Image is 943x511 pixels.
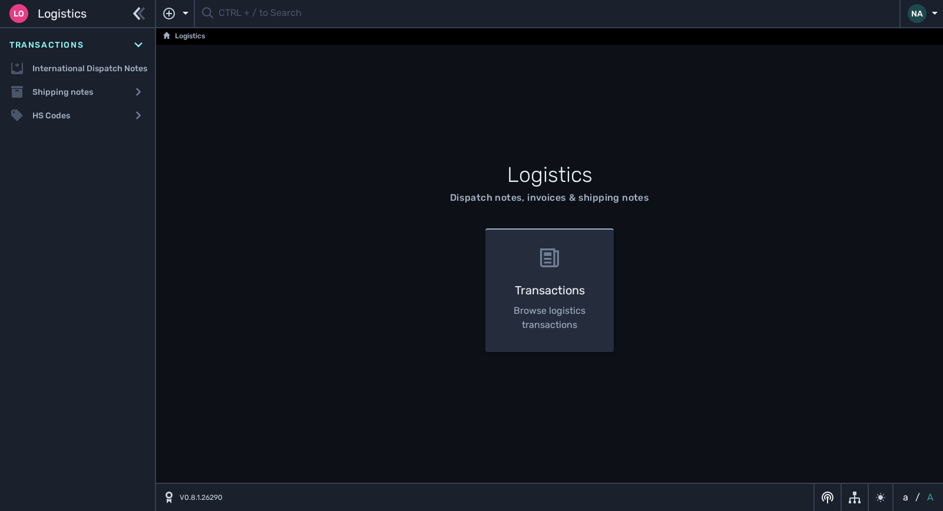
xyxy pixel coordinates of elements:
h1: Logistics [264,159,835,191]
a: Logistics [163,29,205,44]
button: a [901,490,911,505]
input: CTRL + / to Search [219,2,892,25]
a: Transactions Browse logistics transactions [478,228,621,352]
span: Transactions [9,39,84,51]
div: NA [908,4,927,23]
span: Logistics [38,5,87,22]
div: Dispatch notes, invoices & shipping notes [450,191,649,205]
div: Lo [9,4,28,23]
span: / [915,490,920,505]
span: V0.8.1.26290 [180,492,223,503]
h3: Transactions [504,281,595,299]
p: Browse logistics transactions [504,304,595,332]
button: A [925,490,936,505]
